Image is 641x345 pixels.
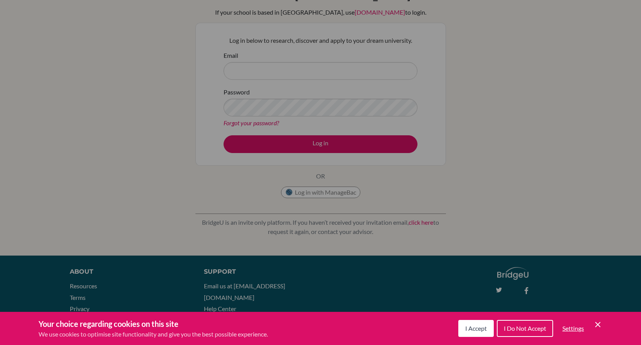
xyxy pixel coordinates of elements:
[504,325,546,332] span: I Do Not Accept
[593,320,602,329] button: Save and close
[458,320,494,337] button: I Accept
[39,330,268,339] p: We use cookies to optimise site functionality and give you the best possible experience.
[497,320,553,337] button: I Do Not Accept
[556,321,590,336] button: Settings
[465,325,487,332] span: I Accept
[562,325,584,332] span: Settings
[39,318,268,330] h3: Your choice regarding cookies on this site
